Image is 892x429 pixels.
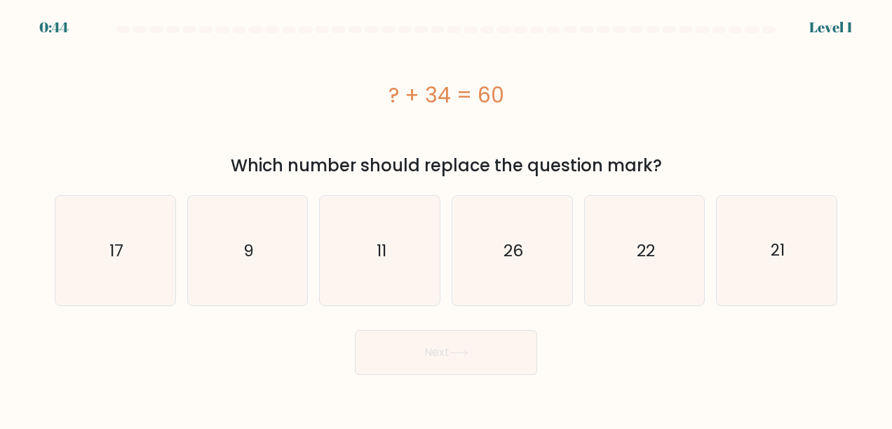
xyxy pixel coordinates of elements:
button: Next [355,330,537,375]
div: 0:44 [39,17,69,38]
div: Level 1 [809,17,853,38]
text: 21 [771,239,785,262]
div: Which number should replace the question mark? [63,153,829,178]
text: 11 [376,239,386,262]
text: 26 [504,239,523,262]
div: ? + 34 = 60 [55,79,837,111]
text: 9 [243,239,254,262]
text: 17 [109,239,123,262]
text: 22 [637,239,655,262]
